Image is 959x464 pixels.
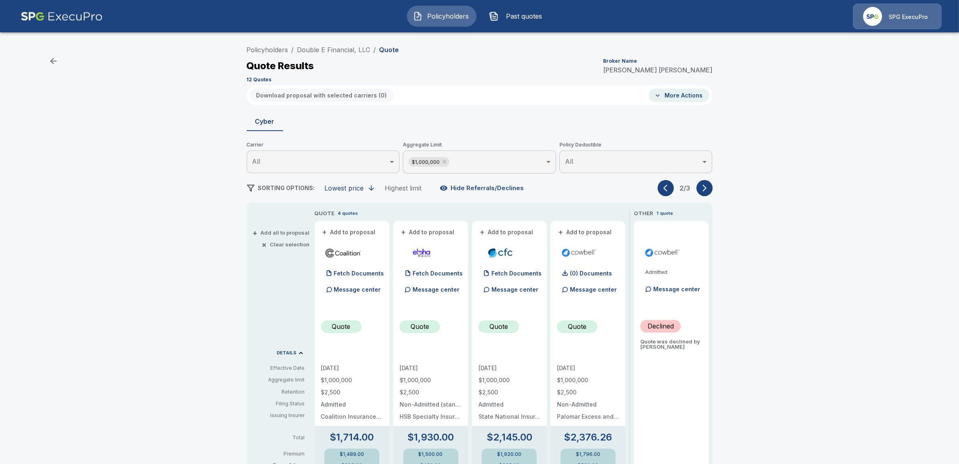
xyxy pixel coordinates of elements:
button: More Actions [649,89,709,102]
p: $2,500 [400,390,462,395]
button: Past quotes IconPast quotes [483,6,553,27]
p: Admitted [321,402,383,407]
p: $2,145.00 [487,432,532,442]
p: quote [660,210,673,217]
img: cowbellp250 [560,247,598,259]
button: +Add to proposal [400,228,456,237]
p: $1,000,000 [478,377,540,383]
p: $2,376.26 [564,432,612,442]
p: [DATE] [478,365,540,371]
span: Carrier [247,141,400,149]
p: Palomar Excess and Surplus Insurance Company NAIC# 16754 (A.M. Best A (Excellent), X Rated) [557,414,619,420]
img: Past quotes Icon [489,11,499,21]
a: Double E Financial, LLC [297,46,370,54]
p: Effective Date [253,364,305,372]
span: + [253,230,258,235]
button: Hide Referrals/Declines [438,180,527,196]
p: Coalition Insurance Solutions [321,414,383,420]
button: Policyholders IconPolicyholders [407,6,476,27]
p: Message center [413,285,459,294]
p: Quote [379,47,399,53]
p: $1,930.00 [407,432,454,442]
p: Issuing Insurer [253,412,305,419]
span: SORTING OPTIONS: [258,184,315,191]
button: Download proposal with selected carriers (0) [250,89,394,102]
img: AA Logo [21,4,103,29]
p: $1,714.00 [330,432,374,442]
p: Declined [648,321,674,331]
p: $1,920.00 [497,452,521,457]
li: / [292,45,294,55]
p: Fetch Documents [334,271,384,276]
p: [PERSON_NAME] [PERSON_NAME] [603,67,713,73]
p: Retention [253,388,305,396]
p: DETAILS [277,351,297,355]
span: All [565,157,573,165]
span: Policyholders [426,11,470,21]
p: $1,000,000 [400,377,462,383]
a: Policyholders [247,46,288,54]
p: Aggregate limit [253,376,305,383]
p: $2,500 [557,390,619,395]
p: Message center [491,285,538,294]
p: Admitted [645,269,702,275]
span: + [480,229,485,235]
div: Lowest price [325,184,364,192]
button: +Add to proposal [557,228,614,237]
p: Message center [653,285,700,293]
img: Policyholders Icon [413,11,423,21]
button: +Add all to proposal [254,230,310,235]
button: +Add to proposal [478,228,535,237]
img: elphacyberstandard [403,247,440,259]
p: Quote [411,322,429,331]
p: $2,500 [321,390,383,395]
p: $1,796.00 [576,452,600,457]
p: SPG ExecuPro [889,13,928,21]
p: Fetch Documents [413,271,463,276]
p: QUOTE [315,210,335,218]
span: × [262,242,267,247]
p: [DATE] [400,365,462,371]
p: 1 [656,210,658,217]
p: $1,500.00 [419,452,443,457]
button: ×Clear selection [264,242,310,247]
p: $1,000,000 [321,377,383,383]
span: All [252,157,260,165]
span: $1,000,000 [409,157,443,167]
p: [DATE] [557,365,619,371]
p: Admitted [478,402,540,407]
span: + [558,229,563,235]
img: coalitioncyberadmitted [324,247,362,259]
p: Quote [568,322,586,331]
p: 12 Quotes [247,77,272,82]
p: HSB Specialty Insurance Company: rated "A++" by A.M. Best (20%), AXIS Surplus Insurance Company: ... [400,414,462,420]
a: Agency IconSPG ExecuPro [853,4,942,29]
p: Quote [489,322,508,331]
img: Agency Icon [863,7,882,26]
p: Quote [332,322,351,331]
p: $2,500 [478,390,540,395]
p: OTHER [634,210,653,218]
span: + [322,229,327,235]
button: Cyber [247,112,283,131]
img: cfccyberadmitted [482,247,519,259]
div: $1,000,000 [409,157,449,167]
p: $1,489.00 [340,452,364,457]
p: Message center [334,285,381,294]
span: Aggregate Limit [403,141,556,149]
img: cowbellp100 [644,247,681,259]
p: $1,000,000 [557,377,619,383]
span: Past quotes [502,11,546,21]
p: 4 quotes [338,210,358,217]
p: Message center [570,285,617,294]
p: State National Insurance Company Inc. [478,414,540,420]
p: Fetch Documents [491,271,542,276]
li: / [374,45,376,55]
nav: breadcrumb [247,45,399,55]
p: Non-Admitted (standard) [400,402,462,407]
p: Broker Name [603,59,637,64]
span: Policy Deductible [559,141,713,149]
p: Quote was declined by [PERSON_NAME] [640,339,702,350]
p: Non-Admitted [557,402,619,407]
